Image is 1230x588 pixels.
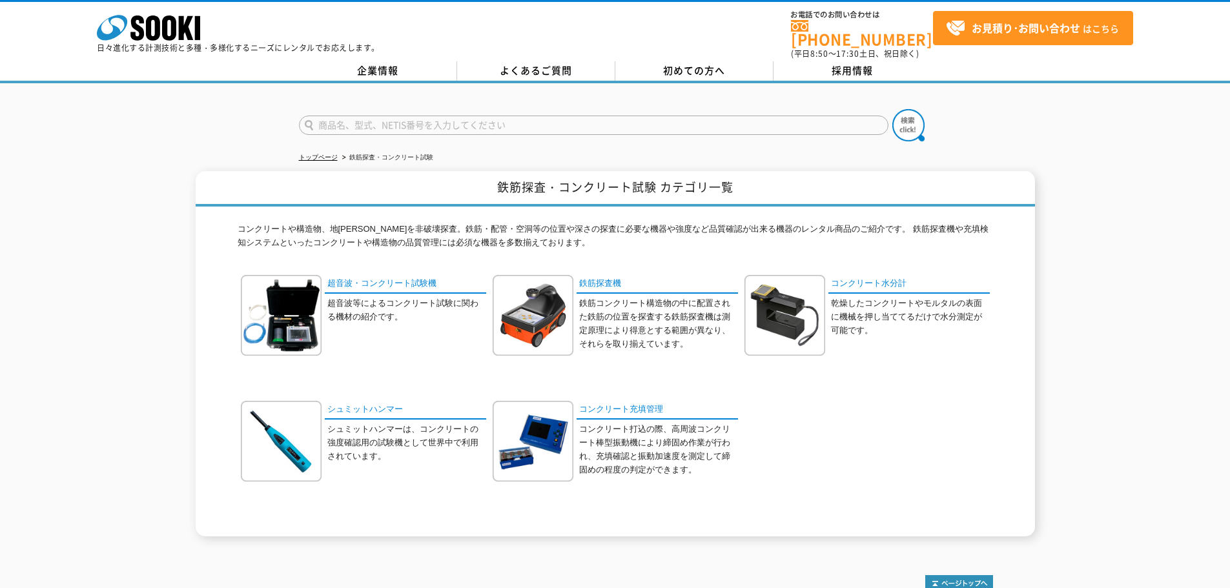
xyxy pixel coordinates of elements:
[615,61,774,81] a: 初めての方へ
[836,48,859,59] span: 17:30
[810,48,828,59] span: 8:50
[340,151,433,165] li: 鉄筋探査・コンクリート試験
[791,20,933,46] a: [PHONE_NUMBER]
[299,154,338,161] a: トップページ
[577,275,738,294] a: 鉄筋探査機
[774,61,932,81] a: 採用情報
[579,297,738,350] p: 鉄筋コンクリート構造物の中に配置された鉄筋の位置を探査する鉄筋探査機は測定原理により得意とする範囲が異なり、それらを取り揃えています。
[196,171,1035,207] h1: 鉄筋探査・コンクリート試験 カテゴリ一覧
[933,11,1133,45] a: お見積り･お問い合わせはこちら
[457,61,615,81] a: よくあるご質問
[972,20,1080,35] strong: お見積り･お問い合わせ
[493,401,573,482] img: コンクリート充填管理
[831,297,990,337] p: 乾燥したコンクリートやモルタルの表面に機械を押し当ててるだけで水分測定が可能です。
[828,275,990,294] a: コンクリート水分計
[327,423,486,463] p: シュミットハンマーは、コンクリートの強度確認用の試験機として世界中で利用されています。
[299,116,888,135] input: 商品名、型式、NETIS番号を入力してください
[946,19,1119,38] span: はこちら
[327,297,486,324] p: 超音波等によるコンクリート試験に関わる機材の紹介です。
[744,275,825,356] img: コンクリート水分計
[579,423,738,476] p: コンクリート打込の際、高周波コンクリート棒型振動機により締固め作業が行われ、充填確認と振動加速度を測定して締固めの程度の判定ができます。
[493,275,573,356] img: 鉄筋探査機
[791,11,933,19] span: お電話でのお問い合わせは
[241,401,322,482] img: シュミットハンマー
[325,401,486,420] a: シュミットハンマー
[97,44,380,52] p: 日々進化する計測技術と多種・多様化するニーズにレンタルでお応えします。
[299,61,457,81] a: 企業情報
[238,223,993,256] p: コンクリートや構造物、地[PERSON_NAME]を非破壊探査。鉄筋・配管・空洞等の位置や深さの探査に必要な機器や強度など品質確認が出来る機器のレンタル商品のご紹介です。 鉄筋探査機や充填検知シ...
[241,275,322,356] img: 超音波・コンクリート試験機
[791,48,919,59] span: (平日 ～ 土日、祝日除く)
[325,275,486,294] a: 超音波・コンクリート試験機
[577,401,738,420] a: コンクリート充填管理
[663,63,725,77] span: 初めての方へ
[892,109,925,141] img: btn_search.png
